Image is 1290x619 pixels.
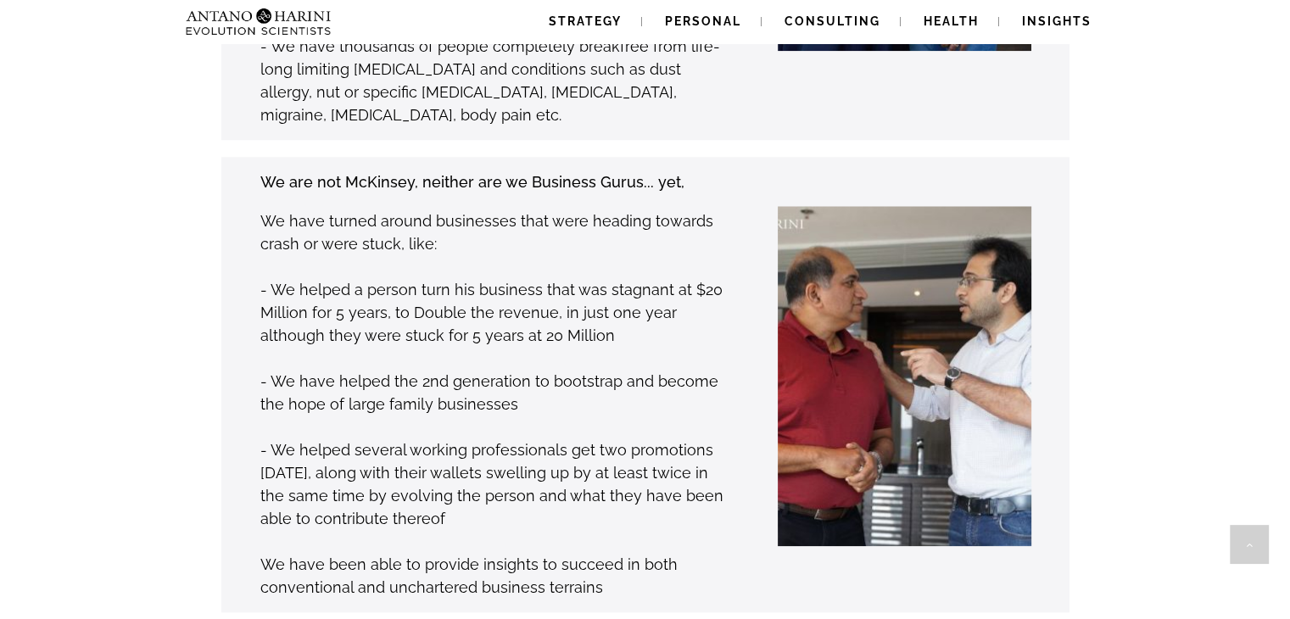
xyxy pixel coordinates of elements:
[660,206,1169,545] img: Janak-Neel
[260,438,724,530] p: - We helped several working professionals get two promotions [DATE], along with their wallets swe...
[260,553,724,599] p: We have been able to provide insights to succeed in both conventional and unchartered business te...
[260,278,724,347] p: - We helped a person turn his business that was stagnant at $20 Million for 5 years, to Double th...
[924,14,979,28] span: Health
[549,14,622,28] span: Strategy
[665,14,741,28] span: Personal
[260,35,724,126] p: - We have thousands of people completely breakfree from life-long limiting [MEDICAL_DATA] and con...
[260,209,724,255] p: We have turned around businesses that were heading towards crash or were stuck, like:
[785,14,880,28] span: Consulting
[260,173,684,191] strong: We are not McKinsey, neither are we Business Gurus... yet,
[1022,14,1092,28] span: Insights
[260,370,724,415] p: - We have helped the 2nd generation to bootstrap and become the hope of large family businesses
